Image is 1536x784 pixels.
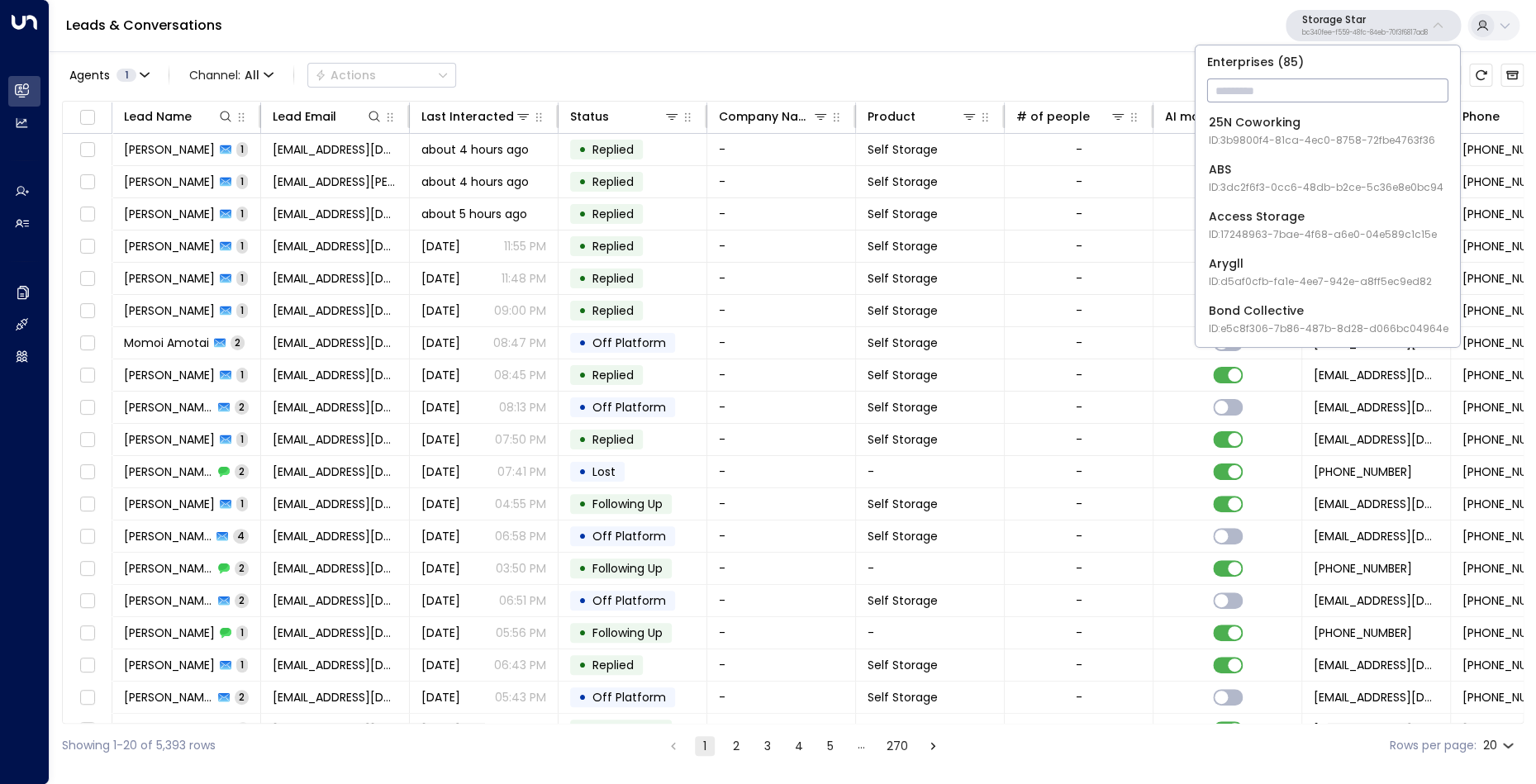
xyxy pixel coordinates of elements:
span: +17062186579 [1314,463,1412,480]
div: Lead Name [124,107,192,126]
p: 06:43 PM [494,657,546,673]
span: momoiamotai7@gmail.com [273,335,397,351]
span: Sue Day [124,270,215,287]
div: Lead Name [124,107,234,126]
p: Storage Star [1302,15,1428,25]
span: Off Platform [592,592,666,609]
div: Actions [315,68,376,83]
span: Self Storage [868,367,938,383]
p: 08:45 PM [494,367,546,383]
button: Archived Leads [1500,64,1524,87]
span: Yesterday [421,335,460,351]
span: Off Platform [592,528,666,544]
span: Momoi Amotai [124,335,209,351]
span: Self Storage [868,399,938,416]
div: - [1076,399,1082,416]
span: juanymireya512@gmail.com [273,657,397,673]
div: • [578,651,587,679]
span: Alexia Dunker [124,302,215,319]
span: Toggle select row [77,333,97,354]
span: noreply@storagely.io [1314,528,1439,544]
td: - [707,327,856,359]
div: … [852,736,872,756]
span: lexidmath@gmail.com [273,302,397,319]
span: 2 [235,561,249,575]
span: Yesterday [421,657,460,673]
button: page 1 [695,736,715,756]
span: Refresh [1469,64,1492,87]
span: Agents [69,69,110,81]
span: jeteehee@gmail.com [273,463,397,480]
span: Channel: [183,64,280,87]
span: liacamac45@gmail.com [273,721,397,738]
p: 06:51 PM [499,592,546,609]
p: 08:13 PM [499,399,546,416]
div: Status [570,107,680,126]
span: Self Storage [868,173,938,190]
span: Toggle select row [77,430,97,450]
p: 04:55 PM [495,496,546,512]
button: Go to page 270 [883,736,911,756]
span: Toggle select row [77,720,97,740]
span: Off Platform [592,399,666,416]
span: Following Up [592,496,663,512]
span: noreply@storagely.io [1314,431,1439,448]
span: Replied [592,141,634,158]
span: jlg.77ak@gmail.com [273,399,397,416]
td: - [707,392,856,423]
div: • [578,715,587,744]
span: mooselover907@yahoo.com [273,141,397,158]
label: Rows per page: [1390,737,1477,754]
span: Self Storage [868,206,938,222]
span: Gianna Adkins [124,560,213,577]
span: tdv813@aol.com [273,592,397,609]
span: Yesterday [421,367,460,383]
span: 1 [236,497,248,511]
div: - [1076,367,1082,383]
span: Aug 09, 2025 [421,560,460,577]
span: noreply@storagely.io [1314,367,1439,383]
span: Self Storage [868,496,938,512]
p: 06:58 PM [495,528,546,544]
button: Go to next page [923,736,943,756]
span: Self Storage [868,592,938,609]
button: Go to page 3 [758,736,778,756]
div: # of people [1016,107,1126,126]
span: Off Platform [592,335,666,351]
div: # of people [1016,107,1090,126]
span: Self Storage [868,302,938,319]
span: Replied [592,367,634,383]
span: Toggle select row [77,494,97,515]
td: - [707,488,856,520]
span: Yesterday [421,270,460,287]
span: Toggle select row [77,204,97,225]
span: no-reply-facilities@sparefoot.com [1314,399,1439,416]
td: - [707,230,856,262]
span: 1 [236,625,248,639]
span: ajrodriguez68@netscape.net [273,206,397,222]
div: - [1076,431,1082,448]
div: Product [868,107,915,126]
span: 1 [117,69,136,82]
div: - [1076,721,1082,738]
span: about 4 hours ago [421,173,529,190]
span: 1 [236,142,248,156]
div: • [578,232,587,260]
span: 1 [236,432,248,446]
td: - [707,198,856,230]
div: Last Interacted [421,107,514,126]
div: Company Name [719,107,812,126]
div: • [578,264,587,292]
div: - [1076,270,1082,287]
span: ID: 3dc2f6f3-0cc6-48db-b2ce-5c36e8e0bc94 [1209,180,1443,195]
div: • [578,200,587,228]
span: Toggle select row [77,236,97,257]
div: Lead Email [273,107,336,126]
span: Self Storage [868,270,938,287]
div: Access Storage [1209,208,1437,242]
span: Jonathan Dinkens [124,238,215,254]
span: 1 [236,303,248,317]
button: Actions [307,63,456,88]
div: • [578,619,587,647]
span: Toggle select row [77,623,97,644]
